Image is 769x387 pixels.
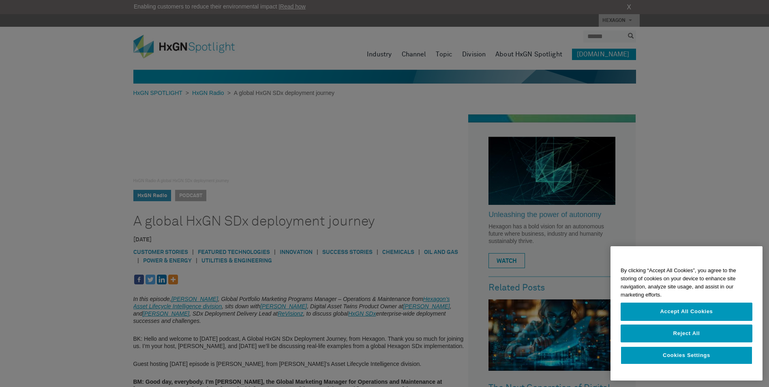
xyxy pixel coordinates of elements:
[610,246,763,381] div: Privacy
[621,346,752,364] button: Cookies Settings
[610,262,763,303] div: By clicking “Accept All Cookies”, you agree to the storing of cookies on your device to enhance s...
[621,325,752,342] button: Reject All
[621,303,752,320] button: Accept All Cookies
[610,246,763,381] div: Cookie banner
